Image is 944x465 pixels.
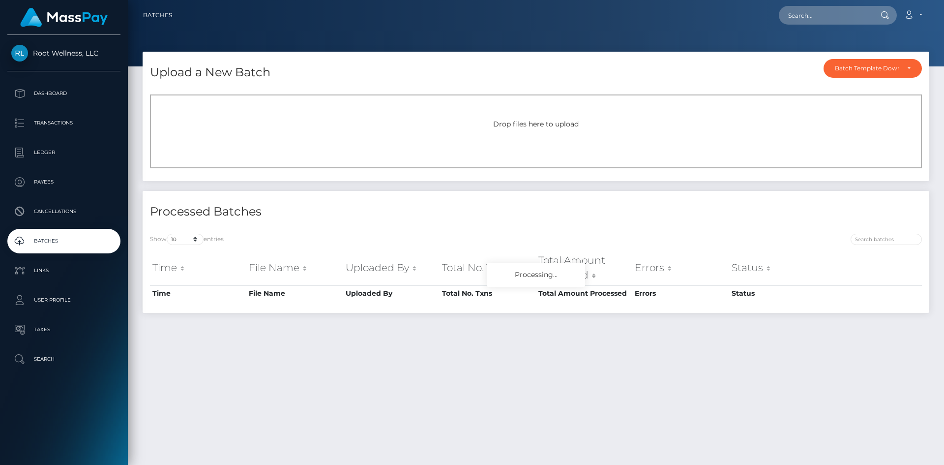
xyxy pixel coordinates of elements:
a: Links [7,258,120,283]
th: Status [729,285,826,301]
th: Uploaded By [343,285,440,301]
p: Transactions [11,116,117,130]
a: Transactions [7,111,120,135]
th: File Name [246,250,343,285]
span: Root Wellness, LLC [7,49,120,58]
th: Total No. Txns [440,250,536,285]
label: Show entries [150,234,224,245]
p: Ledger [11,145,117,160]
th: Time [150,285,246,301]
div: Processing... [487,263,585,287]
input: Search... [779,6,871,25]
p: Taxes [11,322,117,337]
p: Dashboard [11,86,117,101]
a: Batches [143,5,172,26]
th: Errors [632,250,729,285]
th: Total Amount Processed [536,250,632,285]
button: Batch Template Download [824,59,922,78]
a: Cancellations [7,199,120,224]
img: MassPay Logo [20,8,108,27]
th: Uploaded By [343,250,440,285]
a: Payees [7,170,120,194]
div: Batch Template Download [835,64,899,72]
p: Payees [11,175,117,189]
a: Dashboard [7,81,120,106]
p: Search [11,352,117,367]
a: Taxes [7,317,120,342]
p: User Profile [11,293,117,308]
th: File Name [246,285,343,301]
input: Search batches [851,234,922,245]
a: User Profile [7,288,120,312]
th: Total No. Txns [440,285,536,301]
th: Errors [632,285,729,301]
select: Showentries [167,234,204,245]
h4: Processed Batches [150,203,529,220]
a: Ledger [7,140,120,165]
img: Root Wellness, LLC [11,45,28,62]
p: Cancellations [11,204,117,219]
a: Batches [7,229,120,253]
th: Total Amount Processed [536,285,632,301]
a: Search [7,347,120,372]
span: Drop files here to upload [493,120,579,128]
p: Links [11,263,117,278]
th: Time [150,250,246,285]
h4: Upload a New Batch [150,64,270,81]
p: Batches [11,234,117,248]
th: Status [729,250,826,285]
